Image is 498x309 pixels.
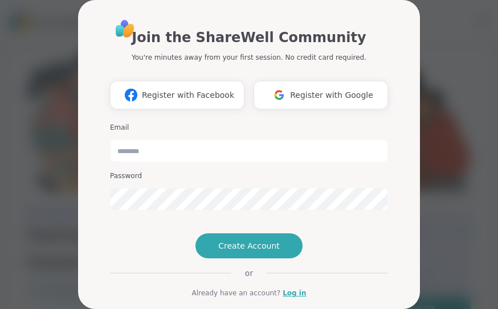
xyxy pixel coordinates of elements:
[195,233,303,258] button: Create Account
[231,267,267,279] span: or
[110,171,388,181] h3: Password
[191,288,280,298] span: Already have an account?
[110,81,244,109] button: Register with Facebook
[120,84,142,105] img: ShareWell Logomark
[110,123,388,133] h3: Email
[254,81,388,109] button: Register with Google
[290,89,373,101] span: Register with Google
[132,27,366,48] h1: Join the ShareWell Community
[268,84,290,105] img: ShareWell Logomark
[218,240,280,252] span: Create Account
[283,288,306,298] a: Log in
[142,89,234,101] span: Register with Facebook
[112,16,138,42] img: ShareWell Logo
[132,52,366,63] p: You're minutes away from your first session. No credit card required.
